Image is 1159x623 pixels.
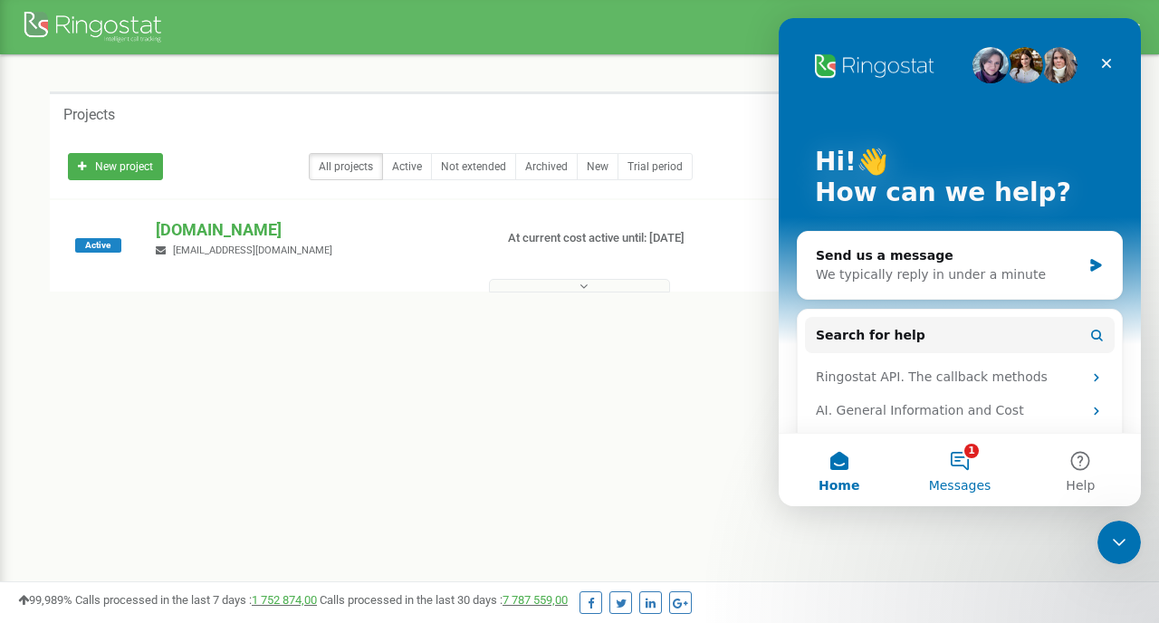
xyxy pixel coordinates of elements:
a: 7 787 559,00 [503,593,568,607]
a: 1 752 874,00 [252,593,317,607]
span: Calls processed in the last 7 days : [75,593,317,607]
iframe: Intercom live chat [1097,521,1141,564]
a: New [577,153,618,180]
a: New project [68,153,163,180]
iframe: Intercom live chat [779,18,1141,506]
a: Archived [515,153,578,180]
p: [DOMAIN_NAME] [156,218,479,242]
h5: Projects [63,107,115,123]
a: All projects [309,153,383,180]
p: At current cost active until: [DATE] [508,230,743,247]
a: Trial period [618,153,693,180]
span: [EMAIL_ADDRESS][DOMAIN_NAME] [173,244,332,256]
span: Active [75,238,121,253]
span: 99,989% [18,593,72,607]
a: Active [382,153,432,180]
a: Not extended [431,153,516,180]
span: Calls processed in the last 30 days : [320,593,568,607]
